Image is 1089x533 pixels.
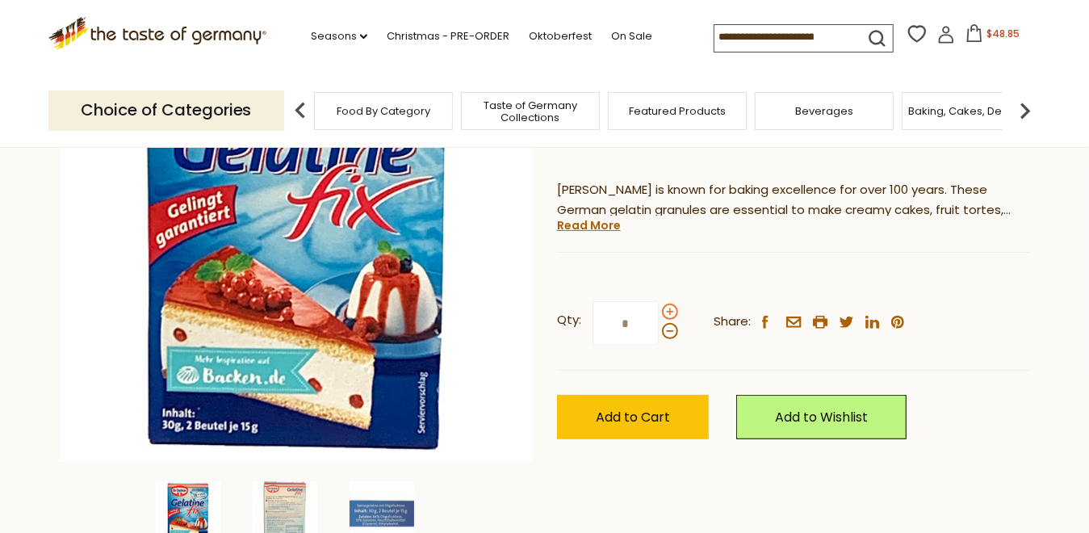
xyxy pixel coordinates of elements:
button: Add to Cart [557,395,709,439]
span: ( ) [621,134,691,149]
a: Baking, Cakes, Desserts [909,105,1034,117]
a: On Sale [611,27,652,45]
a: Seasons [311,27,367,45]
a: Add to Wishlist [736,395,907,439]
p: Choice of Categories [48,90,284,130]
p: [PERSON_NAME] is known for baking excellence for over 100 years. These German gelatin granules ar... [557,180,1029,220]
span: Add to Cart [596,408,670,426]
a: Taste of Germany Collections [466,99,595,124]
span: Share: [714,312,751,332]
a: Christmas - PRE-ORDER [387,27,509,45]
span: $48.85 [986,27,1020,40]
button: $48.85 [958,24,1027,48]
input: Qty: [593,301,659,346]
a: Beverages [795,105,853,117]
a: Oktoberfest [529,27,592,45]
a: Food By Category [337,105,430,117]
a: Featured Products [629,105,726,117]
img: next arrow [1009,94,1041,127]
strong: Qty: [557,310,581,330]
img: previous arrow [284,94,316,127]
a: Read More [557,217,621,233]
